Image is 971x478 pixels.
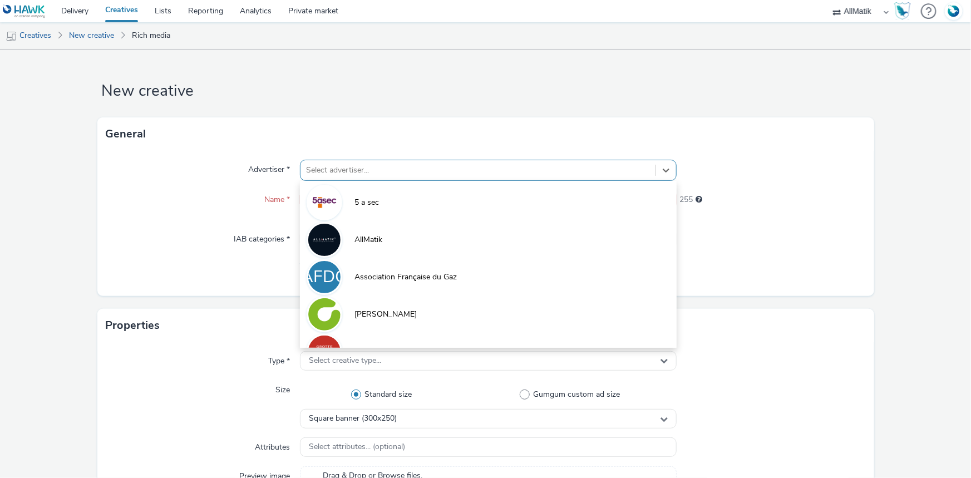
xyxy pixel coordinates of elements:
[3,4,46,18] img: undefined Logo
[364,389,412,400] span: Standard size
[6,31,17,42] img: mobile
[126,22,176,49] a: Rich media
[260,190,294,205] label: Name *
[308,186,341,219] img: 5 a sec
[309,442,405,452] span: Select attributes... (optional)
[271,380,294,396] label: Size
[308,224,341,256] img: AllMatik
[894,2,915,20] a: Hawk Academy
[945,3,962,19] img: Account FR
[354,234,382,245] span: AllMatik
[696,194,702,205] div: Maximum 255 characters
[63,22,120,49] a: New creative
[354,309,417,320] span: [PERSON_NAME]
[106,317,160,334] h3: Properties
[679,194,693,205] span: 255
[894,2,911,20] img: Hawk Academy
[244,160,294,175] label: Advertiser *
[354,346,407,357] span: Grotte Chauvet
[97,81,874,102] h1: New creative
[250,437,294,453] label: Attributes
[106,126,146,142] h3: General
[308,298,341,331] img: Gautier Meuble
[533,389,620,400] span: Gumgum custom ad size
[308,336,341,368] img: Grotte Chauvet
[229,229,294,245] label: IAB categories *
[309,356,381,366] span: Select creative type...
[354,197,379,208] span: 5 a sec
[309,414,397,423] span: Square banner (300x250)
[302,262,348,293] div: AFDG
[354,272,457,283] span: Association Française du Gaz
[264,351,294,367] label: Type *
